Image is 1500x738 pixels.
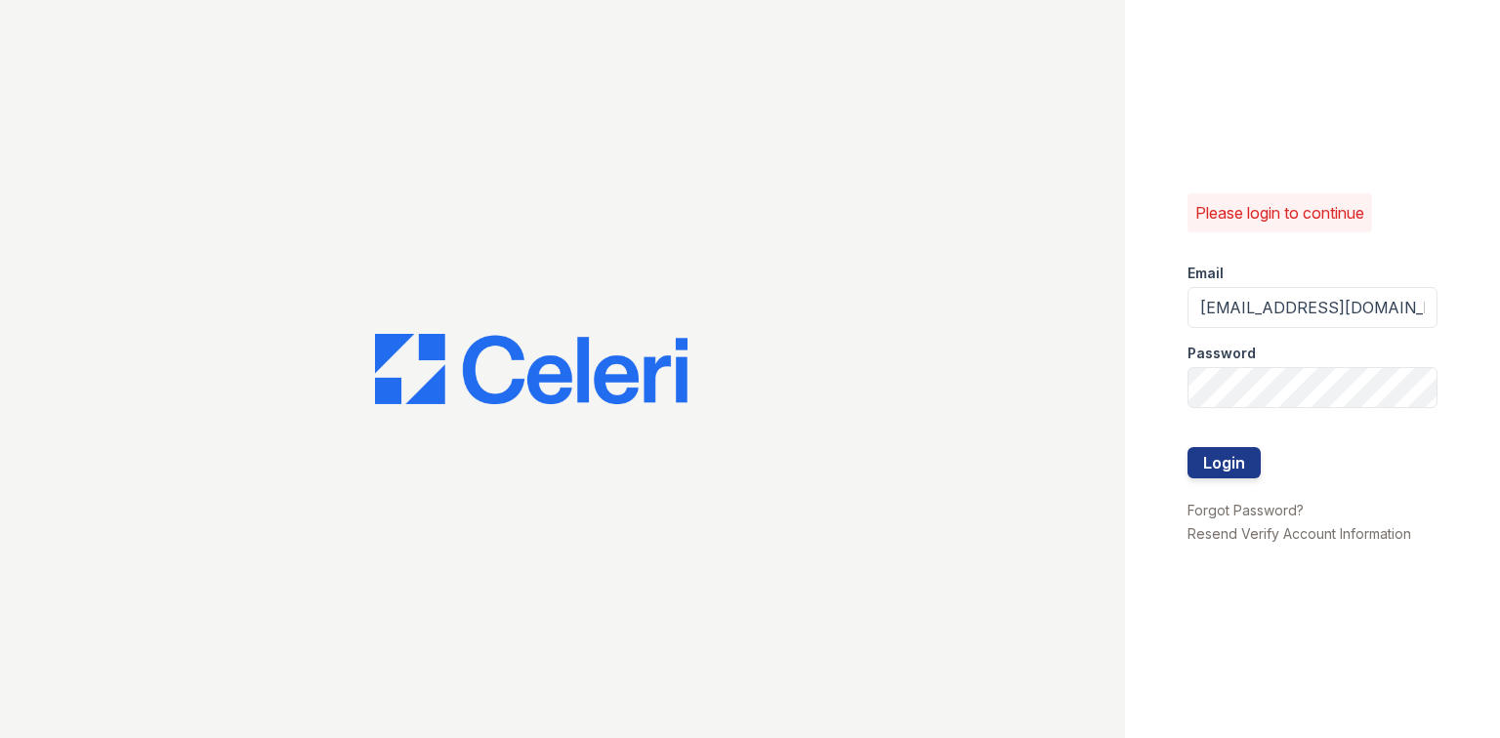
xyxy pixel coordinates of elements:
[1187,447,1261,478] button: Login
[1187,344,1256,363] label: Password
[1195,201,1364,225] p: Please login to continue
[375,334,687,404] img: CE_Logo_Blue-a8612792a0a2168367f1c8372b55b34899dd931a85d93a1a3d3e32e68fde9ad4.png
[1187,525,1411,542] a: Resend Verify Account Information
[1187,502,1304,518] a: Forgot Password?
[1187,264,1224,283] label: Email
